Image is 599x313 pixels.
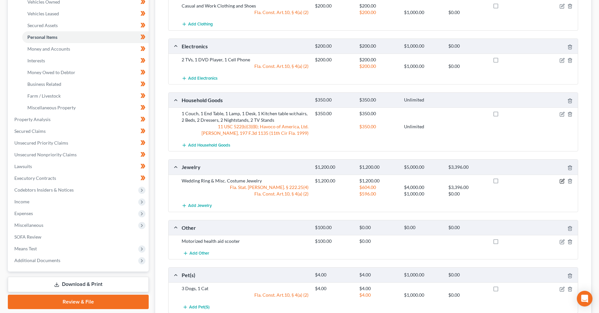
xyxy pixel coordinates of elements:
[14,199,29,204] span: Income
[445,292,489,298] div: $0.00
[14,246,37,251] span: Means Test
[189,305,210,310] span: Add Pet(s)
[14,152,77,157] span: Unsecured Nonpriority Claims
[22,31,149,43] a: Personal Items
[356,285,400,292] div: $4.00
[356,272,400,278] div: $4.00
[9,172,149,184] a: Executory Contracts
[188,143,230,148] span: Add Household Goods
[27,11,59,16] span: Vehicles Leased
[14,164,32,169] span: Lawsuits
[312,3,356,9] div: $200.00
[14,187,74,193] span: Codebtors Insiders & Notices
[312,272,356,278] div: $4.00
[8,277,149,292] a: Download & Print
[356,238,400,244] div: $0.00
[178,191,312,197] div: Fla. Const. Art.10, § 4(a) (2)
[178,184,312,191] div: Fla. Stat. [PERSON_NAME]. § 222.25(4)
[356,164,400,170] div: $1,200.00
[312,56,356,63] div: $200.00
[178,164,312,170] div: Jewelry
[182,72,217,84] button: Add Electronics
[401,184,445,191] div: $4,000.00
[401,164,445,170] div: $5,000.00
[178,43,312,50] div: Electronics
[312,178,356,184] div: $1,200.00
[312,97,356,103] div: $350.00
[27,81,61,87] span: Business Related
[27,23,58,28] span: Secured Assets
[312,110,356,117] div: $350.00
[22,90,149,102] a: Farm / Livestock
[182,139,230,151] button: Add Household Goods
[178,110,312,123] div: 1 Couch, 1 End Table, 1 Lamp, 1 Desk, 1 Kitchen table w/chairs, 2 Beds, 2 Dressers, 2 Nightstands...
[182,18,213,30] button: Add Clothing
[312,164,356,170] div: $1,200.00
[401,191,445,197] div: $1,000.00
[356,292,400,298] div: $4.00
[189,251,209,256] span: Add Other
[182,301,210,313] button: Add Pet(s)
[178,9,312,16] div: Fla. Const. Art.10, § 4(a) (2)
[401,63,445,70] div: $1,000.00
[445,191,489,197] div: $0.00
[356,97,400,103] div: $350.00
[401,9,445,16] div: $1,000.00
[22,43,149,55] a: Money and Accounts
[27,46,70,52] span: Money and Accounts
[401,292,445,298] div: $1,000.00
[445,225,489,231] div: $0.00
[14,222,43,228] span: Miscellaneous
[178,272,312,278] div: Pet(s)
[22,55,149,67] a: Interests
[577,291,592,306] div: Open Intercom Messenger
[14,211,33,216] span: Expenses
[356,110,400,117] div: $350.00
[445,63,489,70] div: $0.00
[312,43,356,49] div: $200.00
[27,93,61,99] span: Farm / Livestock
[178,178,312,184] div: Wedding Ring & Misc. Costume Jewelry
[178,63,312,70] div: Fla. Const. Art.10, § 4(a) (2)
[22,20,149,31] a: Secured Assets
[401,123,445,130] div: Unlimited
[445,9,489,16] div: $0.00
[9,161,149,172] a: Lawsuits
[312,238,356,244] div: $100.00
[401,272,445,278] div: $1,000.00
[22,67,149,78] a: Money Owed to Debtor
[445,184,489,191] div: $3,396.00
[356,9,400,16] div: $200.00
[356,178,400,184] div: $1,200.00
[14,258,60,263] span: Additional Documents
[178,224,312,231] div: Other
[178,238,312,244] div: Motorized health aid scooter
[356,56,400,63] div: $200.00
[14,140,68,146] span: Unsecured Priority Claims
[14,175,56,181] span: Executory Contracts
[182,200,212,212] button: Add Jewelry
[356,43,400,49] div: $200.00
[27,70,75,75] span: Money Owed to Debtor
[401,225,445,231] div: $0.00
[22,78,149,90] a: Business Related
[27,58,45,63] span: Interests
[9,114,149,125] a: Property Analysis
[445,272,489,278] div: $0.00
[14,117,51,122] span: Property Analysis
[22,102,149,114] a: Miscellaneous Property
[356,3,400,9] div: $200.00
[14,234,41,240] span: SOFA Review
[14,128,46,134] span: Secured Claims
[178,292,312,298] div: Fla. Const. Art.10, § 4(a) (2)
[9,137,149,149] a: Unsecured Priority Claims
[188,22,213,27] span: Add Clothing
[445,43,489,49] div: $0.00
[178,285,312,292] div: 3 Dogs, 1 Cat
[178,123,312,136] div: 11 USC 522(b)(3)(B); Havoco of America, Ltd. [PERSON_NAME], 197 F.3d 1135 (11th Cir Fla. 1999)
[9,125,149,137] a: Secured Claims
[188,76,217,81] span: Add Electronics
[178,3,312,9] div: Casual and Work Clothing and Shoes
[9,149,149,161] a: Unsecured Nonpriority Claims
[401,97,445,103] div: Unlimited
